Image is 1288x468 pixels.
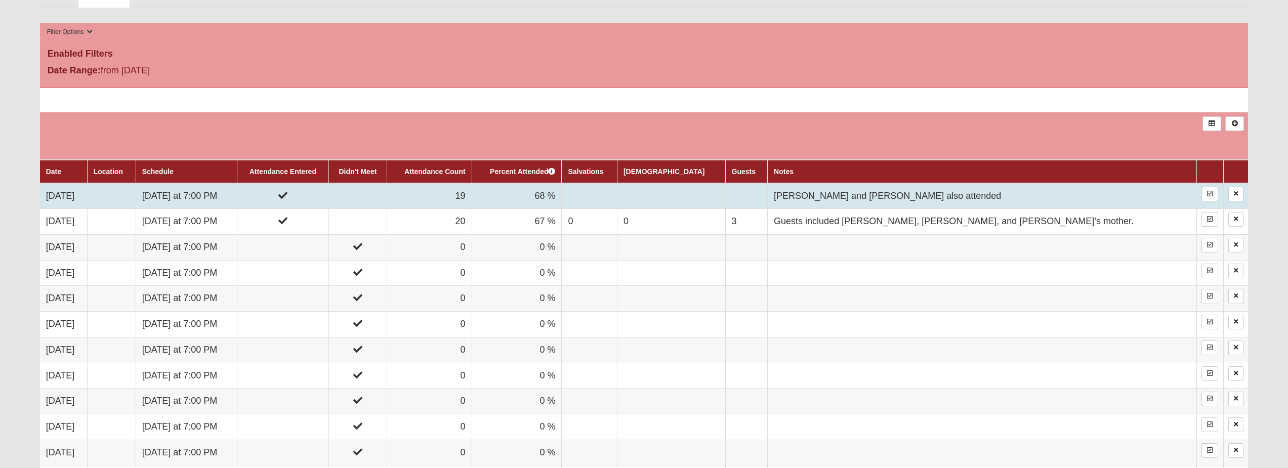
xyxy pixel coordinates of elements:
[40,64,443,80] div: from [DATE]
[1228,238,1243,252] a: Delete
[1201,417,1218,432] a: Enter Attendance
[387,389,472,414] td: 0
[725,209,767,235] td: 3
[136,234,237,260] td: [DATE] at 7:00 PM
[387,337,472,363] td: 0
[48,49,1241,60] h4: Enabled Filters
[136,414,237,440] td: [DATE] at 7:00 PM
[1201,187,1218,201] a: Enter Attendance
[1201,212,1218,227] a: Enter Attendance
[725,160,767,183] th: Guests
[472,440,562,465] td: 0 %
[472,234,562,260] td: 0 %
[472,414,562,440] td: 0 %
[490,167,555,176] a: Percent Attended
[339,167,377,176] a: Didn't Meet
[1201,341,1218,355] a: Enter Attendance
[136,389,237,414] td: [DATE] at 7:00 PM
[472,363,562,389] td: 0 %
[562,209,617,235] td: 0
[1202,116,1221,131] a: Export to Excel
[142,167,174,176] a: Schedule
[472,260,562,286] td: 0 %
[472,209,562,235] td: 67 %
[472,312,562,337] td: 0 %
[46,167,61,176] a: Date
[136,312,237,337] td: [DATE] at 7:00 PM
[1201,315,1218,329] a: Enter Attendance
[1201,264,1218,278] a: Enter Attendance
[774,167,794,176] a: Notes
[1201,443,1218,458] a: Enter Attendance
[40,286,88,312] td: [DATE]
[1228,366,1243,381] a: Delete
[617,209,725,235] td: 0
[1228,315,1243,329] a: Delete
[40,260,88,286] td: [DATE]
[387,234,472,260] td: 0
[40,183,88,209] td: [DATE]
[387,286,472,312] td: 0
[136,440,237,465] td: [DATE] at 7:00 PM
[1201,366,1218,381] a: Enter Attendance
[1228,392,1243,406] a: Delete
[136,363,237,389] td: [DATE] at 7:00 PM
[44,27,96,37] button: Filter Options
[472,337,562,363] td: 0 %
[136,337,237,363] td: [DATE] at 7:00 PM
[562,160,617,183] th: Salvations
[136,209,237,235] td: [DATE] at 7:00 PM
[472,389,562,414] td: 0 %
[1201,392,1218,406] a: Enter Attendance
[1228,443,1243,458] a: Delete
[250,167,316,176] a: Attendance Entered
[387,363,472,389] td: 0
[40,234,88,260] td: [DATE]
[136,260,237,286] td: [DATE] at 7:00 PM
[1228,341,1243,355] a: Delete
[387,312,472,337] td: 0
[472,183,562,209] td: 68 %
[387,260,472,286] td: 0
[1225,116,1244,131] a: Alt+N
[1228,417,1243,432] a: Delete
[40,389,88,414] td: [DATE]
[40,337,88,363] td: [DATE]
[94,167,123,176] a: Location
[387,440,472,465] td: 0
[40,363,88,389] td: [DATE]
[40,440,88,465] td: [DATE]
[40,209,88,235] td: [DATE]
[1228,264,1243,278] a: Delete
[387,414,472,440] td: 0
[1201,238,1218,252] a: Enter Attendance
[387,183,472,209] td: 19
[1228,187,1243,201] a: Delete
[768,183,1197,209] td: [PERSON_NAME] and [PERSON_NAME] also attended
[404,167,466,176] a: Attendance Count
[472,286,562,312] td: 0 %
[136,183,237,209] td: [DATE] at 7:00 PM
[40,414,88,440] td: [DATE]
[1228,212,1243,227] a: Delete
[617,160,725,183] th: [DEMOGRAPHIC_DATA]
[1201,289,1218,304] a: Enter Attendance
[768,209,1197,235] td: Guests included [PERSON_NAME], [PERSON_NAME], and [PERSON_NAME]’s mother.
[40,312,88,337] td: [DATE]
[1228,289,1243,304] a: Delete
[48,64,101,77] label: Date Range:
[136,286,237,312] td: [DATE] at 7:00 PM
[387,209,472,235] td: 20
